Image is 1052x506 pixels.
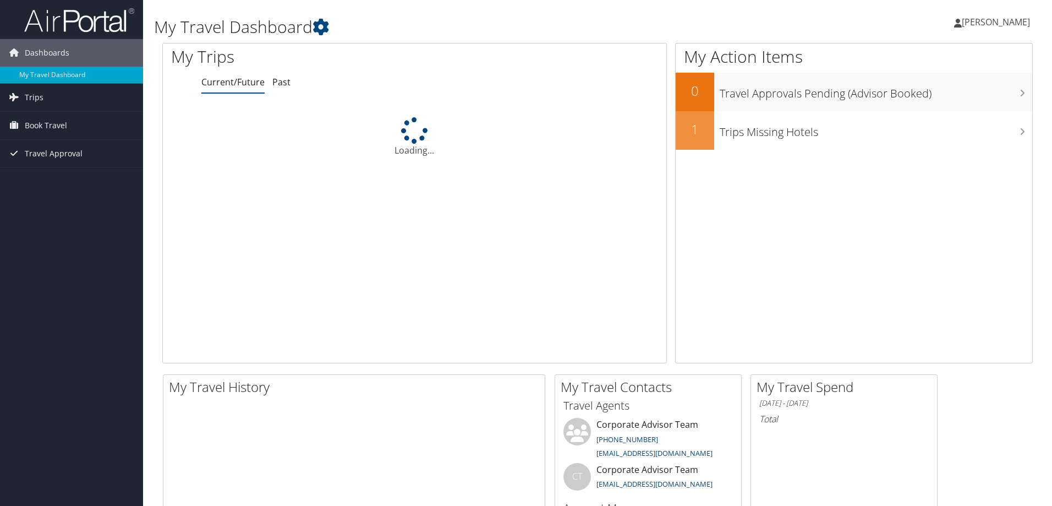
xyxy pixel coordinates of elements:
[169,378,545,396] h2: My Travel History
[954,6,1041,39] a: [PERSON_NAME]
[154,15,746,39] h1: My Travel Dashboard
[201,76,265,88] a: Current/Future
[563,398,733,413] h3: Travel Agents
[558,418,738,463] li: Corporate Advisor Team
[676,45,1032,68] h1: My Action Items
[25,140,83,167] span: Travel Approval
[596,448,713,458] a: [EMAIL_ADDRESS][DOMAIN_NAME]
[676,73,1032,111] a: 0Travel Approvals Pending (Advisor Booked)
[759,398,929,409] h6: [DATE] - [DATE]
[720,80,1032,101] h3: Travel Approvals Pending (Advisor Booked)
[171,45,448,68] h1: My Trips
[596,434,658,444] a: [PHONE_NUMBER]
[962,16,1030,28] span: [PERSON_NAME]
[24,7,134,33] img: airportal-logo.png
[596,479,713,489] a: [EMAIL_ADDRESS][DOMAIN_NAME]
[163,117,666,157] div: Loading...
[272,76,291,88] a: Past
[558,463,738,499] li: Corporate Advisor Team
[676,111,1032,150] a: 1Trips Missing Hotels
[25,112,67,139] span: Book Travel
[676,120,714,139] h2: 1
[563,463,591,491] div: CT
[720,119,1032,140] h3: Trips Missing Hotels
[759,413,929,425] h6: Total
[25,39,69,67] span: Dashboards
[757,378,937,396] h2: My Travel Spend
[561,378,741,396] h2: My Travel Contacts
[676,81,714,100] h2: 0
[25,84,43,111] span: Trips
